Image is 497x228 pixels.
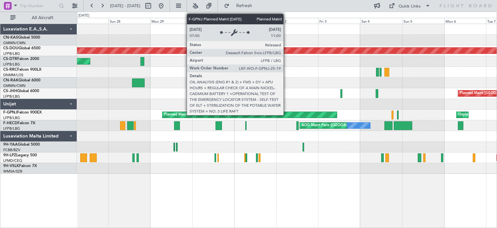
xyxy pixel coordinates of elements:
[3,89,39,93] a: CS-JHHGlobal 6000
[3,41,26,45] a: GMMN/CMN
[3,36,18,40] span: CN-KAS
[3,158,22,163] a: LFMD/CEQ
[3,115,20,120] a: LFPB/LBG
[3,143,40,147] a: 9H-YAAGlobal 5000
[3,51,20,56] a: LFPB/LBG
[234,18,276,24] div: Wed 1
[3,57,17,61] span: CS-DTR
[302,121,370,130] div: AOG Maint Paris ([GEOGRAPHIC_DATA])
[3,111,17,114] span: F-GPNJ
[360,18,402,24] div: Sat 4
[3,153,37,157] a: 9H-LPZLegacy 500
[3,148,20,152] a: FCBB/BZV
[221,1,260,11] button: Refresh
[399,3,421,10] div: Quick Links
[3,121,17,125] span: F-HECD
[3,73,23,78] a: DNMM/LOS
[3,111,42,114] a: F-GPNJFalcon 900EX
[3,153,16,157] span: 9H-LPZ
[3,57,39,61] a: CS-DTRFalcon 2000
[3,46,40,50] a: CS-DOUGlobal 6500
[3,89,17,93] span: CS-JHH
[3,121,35,125] a: F-HECDFalcon 7X
[20,1,57,11] input: Trip Number
[3,78,40,82] a: CN-RAKGlobal 6000
[7,13,70,23] button: All Aircraft
[3,62,20,67] a: LFPB/LBG
[3,126,20,131] a: LFPB/LBG
[3,68,17,72] span: CS-RRC
[17,16,68,20] span: All Aircraft
[386,1,434,11] button: Quick Links
[3,94,20,99] a: LFPB/LBG
[108,18,150,24] div: Sun 28
[3,169,22,174] a: WMSA/SZB
[66,18,108,24] div: Sat 27
[192,18,234,24] div: Tue 30
[3,83,26,88] a: GMMN/CMN
[318,18,360,24] div: Fri 3
[3,164,19,168] span: 9H-VSLK
[3,68,41,72] a: CS-RRCFalcon 900LX
[3,46,18,50] span: CS-DOU
[402,18,444,24] div: Sun 5
[235,13,246,18] div: [DATE]
[3,36,40,40] a: CN-KASGlobal 5000
[276,18,318,24] div: Thu 2
[444,18,486,24] div: Mon 6
[3,78,18,82] span: CN-RAK
[110,3,140,9] span: [DATE] - [DATE]
[78,13,89,18] div: [DATE]
[3,143,18,147] span: 9H-YAA
[231,4,258,8] span: Refresh
[164,110,266,120] div: Planned Maint [GEOGRAPHIC_DATA] ([GEOGRAPHIC_DATA])
[150,18,192,24] div: Mon 29
[3,164,37,168] a: 9H-VSLKFalcon 7X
